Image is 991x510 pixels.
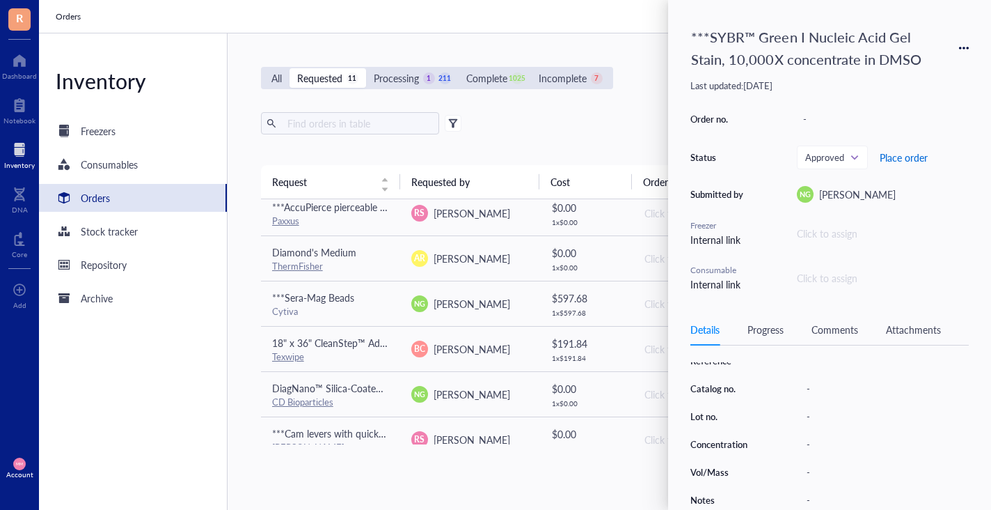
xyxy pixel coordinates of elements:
[690,438,761,451] div: Concentration
[39,251,227,279] a: Repository
[272,350,304,363] a: Texwipe
[797,109,969,129] div: -
[632,165,771,199] th: Order no.
[272,200,424,214] span: ***AccuPierce pierceable foil lidding
[39,150,227,178] a: Consumables
[552,263,621,272] div: 1 x $ 0.00
[690,494,761,507] div: Notes
[800,189,811,200] span: NG
[3,116,35,125] div: Notebook
[552,336,621,351] div: $ 191.84
[644,296,760,311] div: Click to add
[690,410,761,423] div: Lot no.
[347,72,358,84] div: 11
[272,259,323,272] a: ThermFisher
[439,72,451,84] div: 211
[552,291,621,306] div: $ 597.68
[13,301,26,309] div: Add
[690,113,746,125] div: Order no.
[539,165,632,199] th: Cost
[690,232,746,247] div: Internal link
[272,381,720,395] span: DiagNano™ Silica-Coated PEGylated Gold Nanorods, 10 nm, Absorption Max 850 nm, 10 nm Silica Shell
[632,190,771,235] td: Click to add
[434,206,510,220] span: [PERSON_NAME]
[632,417,771,462] td: Click to add
[690,264,746,277] div: Consumable
[690,382,761,395] div: Catalog no.
[632,235,771,281] td: Click to add
[434,252,510,265] span: [PERSON_NAME]
[272,395,333,408] a: CD Bioparticles
[747,322,784,337] div: Progress
[880,152,928,163] span: Place order
[690,151,746,164] div: Status
[434,297,510,311] span: [PERSON_NAME]
[434,342,510,356] span: [PERSON_NAME]
[434,387,510,401] span: [PERSON_NAME]
[374,70,419,86] div: Processing
[414,298,425,309] span: NG
[272,174,372,190] span: Request
[6,470,33,479] div: Account
[3,94,35,125] a: Notebook
[632,281,771,326] td: Click to add
[644,432,760,447] div: Click to add
[552,426,621,442] div: $ 0.00
[690,219,746,232] div: Freezer
[644,341,760,357] div: Click to add
[272,305,389,318] div: Cytiva
[800,435,969,454] div: -
[512,72,523,84] div: 1025
[81,257,127,272] div: Repository
[879,146,928,169] button: Place order
[282,113,434,134] input: Find orders in table
[466,70,507,86] div: Complete
[690,466,761,479] div: Vol/Mass
[690,188,746,201] div: Submitted by
[591,72,603,84] div: 7
[16,9,23,26] span: R
[644,387,760,402] div: Click to add
[81,224,138,239] div: Stock tracker
[81,123,116,139] div: Freezers
[2,72,37,80] div: Dashboard
[400,165,539,199] th: Requested by
[552,399,621,408] div: 1 x $ 0.00
[272,336,515,350] span: 18" x 36" CleanStep™ Adhesive Mat, Blue AMA183681B
[423,72,435,84] div: 1
[632,371,771,417] td: Click to add
[272,245,356,259] span: Diamond's Medium
[414,389,425,400] span: NG
[271,70,282,86] div: All
[552,218,621,226] div: 1 x $ 0.00
[644,206,760,221] div: Click to add
[16,462,22,466] span: MM
[552,245,621,261] div: $ 0.00
[39,184,227,212] a: Orders
[886,322,941,337] div: Attachments
[797,270,857,286] div: Click to assign
[272,214,299,227] a: Paxxus
[811,322,858,337] div: Comments
[819,187,896,201] span: [PERSON_NAME]
[81,291,113,306] div: Archive
[632,326,771,371] td: Click to add
[797,226,969,241] div: Click to assign
[800,490,969,510] div: -
[12,228,27,258] a: Core
[539,70,587,86] div: Incomplete
[261,67,613,89] div: segmented control
[805,151,857,164] span: Approved
[552,354,621,362] div: 1 x $ 191.84
[12,206,28,214] div: DNA
[434,433,510,447] span: [PERSON_NAME]
[800,463,969,482] div: -
[39,67,227,95] div: Inventory
[4,161,35,169] div: Inventory
[644,251,760,266] div: Click to add
[39,217,227,245] a: Stock tracker
[81,157,138,172] div: Consumables
[552,200,621,215] div: $ 0.00
[4,139,35,169] a: Inventory
[12,183,28,214] a: DNA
